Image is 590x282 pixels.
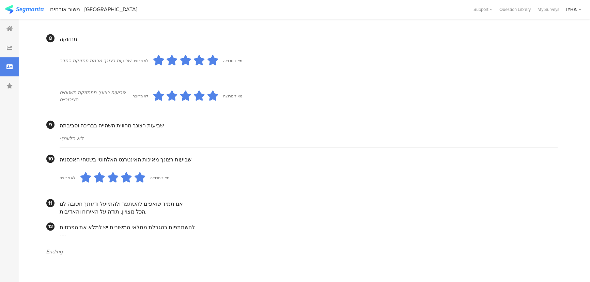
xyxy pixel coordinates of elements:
div: מאוד מרוצה [223,58,242,63]
div: Ending [46,248,558,255]
div: מאוד מרוצה [150,175,169,181]
div: להשתתפות בהגרלת ממלאי המשובים יש למלא את הפרטים [60,223,558,231]
div: שביעות רצונך מחווית השהייה בבריכה וסביבתה [60,122,558,129]
div: 11 [46,199,55,207]
div: ---- [60,231,558,239]
a: Question Library [496,6,534,13]
div: תחזוקה [60,35,558,43]
div: הכל מצויין, תודה על האירוח והאדיבות. [60,208,558,216]
a: My Surveys [534,6,563,13]
div: לא מרוצה [133,58,148,63]
div: שביעות רצונך מרמת תחזוקת החדר [60,57,133,64]
div: Support [473,4,493,15]
div: 10 [46,155,55,163]
div: לא מרוצה [60,175,75,181]
div: שביעות רצונך מתחזוקת השטחים הציבוריים [60,89,133,103]
div: אנו תמיד שואפים להשתפר ולהתייעל ודעתך חשובה לנו [60,200,558,208]
div: משוב אורחים - [GEOGRAPHIC_DATA] [50,6,137,13]
div: מאוד מרוצה [223,93,242,99]
div: IYHA [566,6,577,13]
div: | [46,5,47,13]
div: 9 [46,121,55,129]
div: 12 [46,222,55,231]
div: לא מרוצה [133,93,148,99]
div: 8 [46,34,55,42]
img: segmanta logo [5,5,44,14]
div: לא רלוונטי [60,135,558,142]
div: --- [46,261,558,268]
div: שביעות רצונך מאיכות האינטרנט האלחוטי בשטחי האכסניה [60,156,558,163]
